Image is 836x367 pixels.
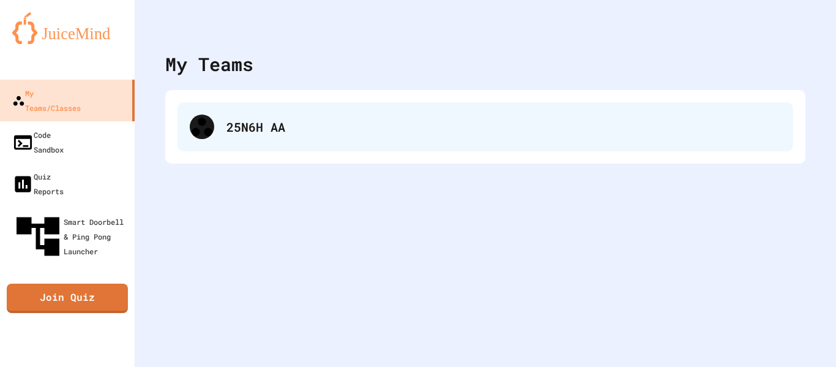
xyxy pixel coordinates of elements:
div: 25N6H AA [226,118,781,136]
div: 25N6H AA [177,102,793,151]
div: My Teams/Classes [12,86,81,115]
img: logo-orange.svg [12,12,122,44]
a: Join Quiz [7,284,128,313]
div: Smart Doorbell & Ping Pong Launcher [12,211,130,262]
div: Quiz Reports [12,169,64,199]
div: My Teams [165,50,253,78]
div: Code Sandbox [12,127,64,157]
